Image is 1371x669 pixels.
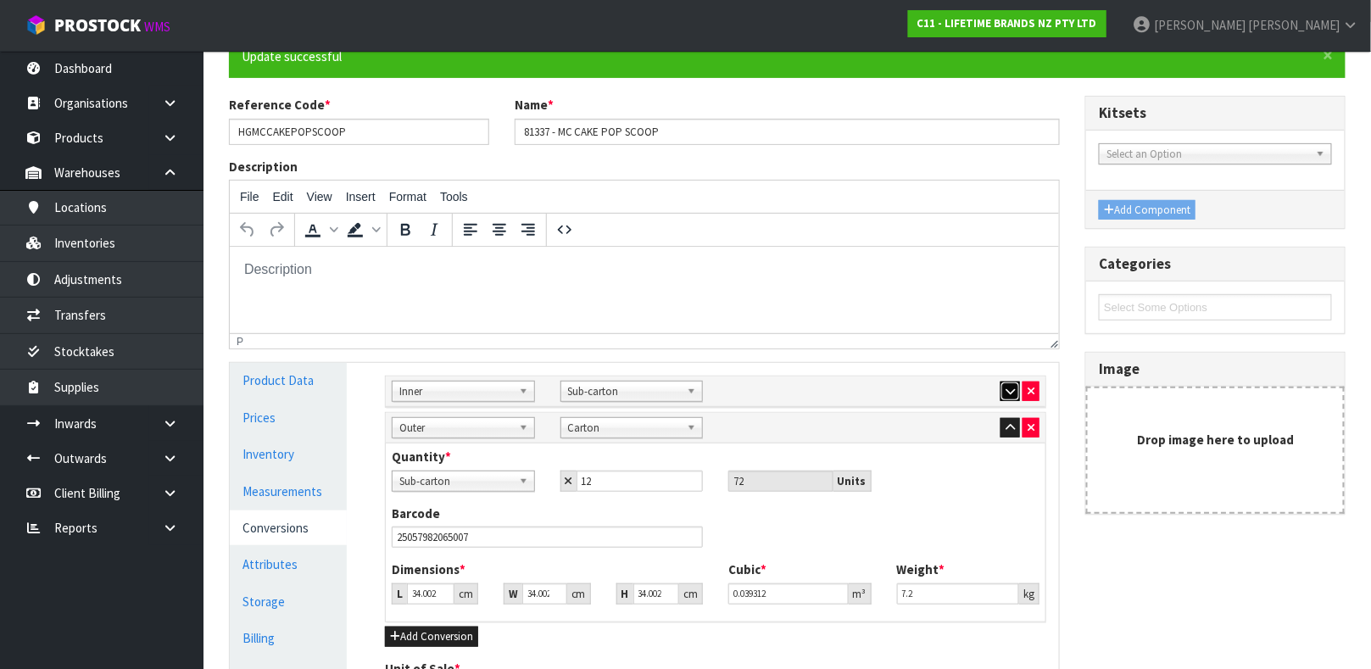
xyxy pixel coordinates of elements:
span: Tools [440,190,468,203]
input: Weight [897,583,1020,605]
span: View [307,190,332,203]
div: cm [567,583,591,605]
h3: Categories [1099,256,1332,272]
a: Measurements [230,474,347,509]
a: Billing [230,621,347,655]
input: Barcode [392,527,703,548]
span: Select an Option [1106,144,1309,164]
input: Cubic [728,583,849,605]
strong: Units [838,474,867,488]
div: m³ [849,583,872,605]
span: Edit [273,190,293,203]
iframe: Rich Text Area. Press ALT-0 for help. [230,247,1059,333]
button: Align center [485,215,514,244]
label: Cubic [728,560,766,578]
span: Carton [568,418,681,438]
div: Background color [341,215,383,244]
span: [PERSON_NAME] [1154,17,1246,33]
label: Dimensions [392,560,465,578]
strong: L [397,587,403,601]
a: Inventory [230,437,347,471]
strong: W [509,587,518,601]
h3: Kitsets [1099,105,1332,121]
span: [PERSON_NAME] [1248,17,1340,33]
label: Reference Code [229,96,331,114]
img: cube-alt.png [25,14,47,36]
span: × [1324,43,1334,67]
a: Product Data [230,363,347,398]
label: Name [515,96,554,114]
label: Weight [897,560,945,578]
strong: Drop image here to upload [1137,432,1294,448]
small: WMS [144,19,170,35]
span: Sub-carton [568,382,681,402]
div: Resize [1045,334,1060,348]
input: Length [407,583,454,605]
a: C11 - LIFETIME BRANDS NZ PTY LTD [908,10,1106,37]
input: Width [522,583,566,605]
input: Reference Code [229,119,489,145]
div: cm [454,583,478,605]
span: Insert [346,190,376,203]
strong: C11 - LIFETIME BRANDS NZ PTY LTD [917,16,1097,31]
div: Text color [298,215,341,244]
span: ProStock [54,14,141,36]
button: Align left [456,215,485,244]
input: Unit Qty [728,471,833,492]
input: Child Qty [577,471,704,492]
input: Height [633,583,679,605]
a: Prices [230,400,347,435]
button: Italic [420,215,449,244]
button: Add Component [1099,200,1195,220]
a: Attributes [230,547,347,582]
input: Name [515,119,1061,145]
button: Source code [550,215,579,244]
div: p [237,336,243,348]
label: Barcode [392,505,440,522]
span: Sub-carton [399,471,512,492]
a: Storage [230,584,347,619]
div: cm [679,583,703,605]
span: Format [389,190,426,203]
span: Outer [399,418,512,438]
a: Conversions [230,510,347,545]
label: Description [229,158,298,176]
h3: Image [1099,361,1332,377]
button: Undo [233,215,262,244]
strong: H [621,587,629,601]
div: kg [1019,583,1039,605]
span: Inner [399,382,512,402]
button: Redo [262,215,291,244]
button: Add Conversion [385,627,478,647]
button: Align right [514,215,543,244]
button: Bold [391,215,420,244]
span: File [240,190,259,203]
label: Quantity [392,448,451,466]
span: Update successful [242,48,342,64]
